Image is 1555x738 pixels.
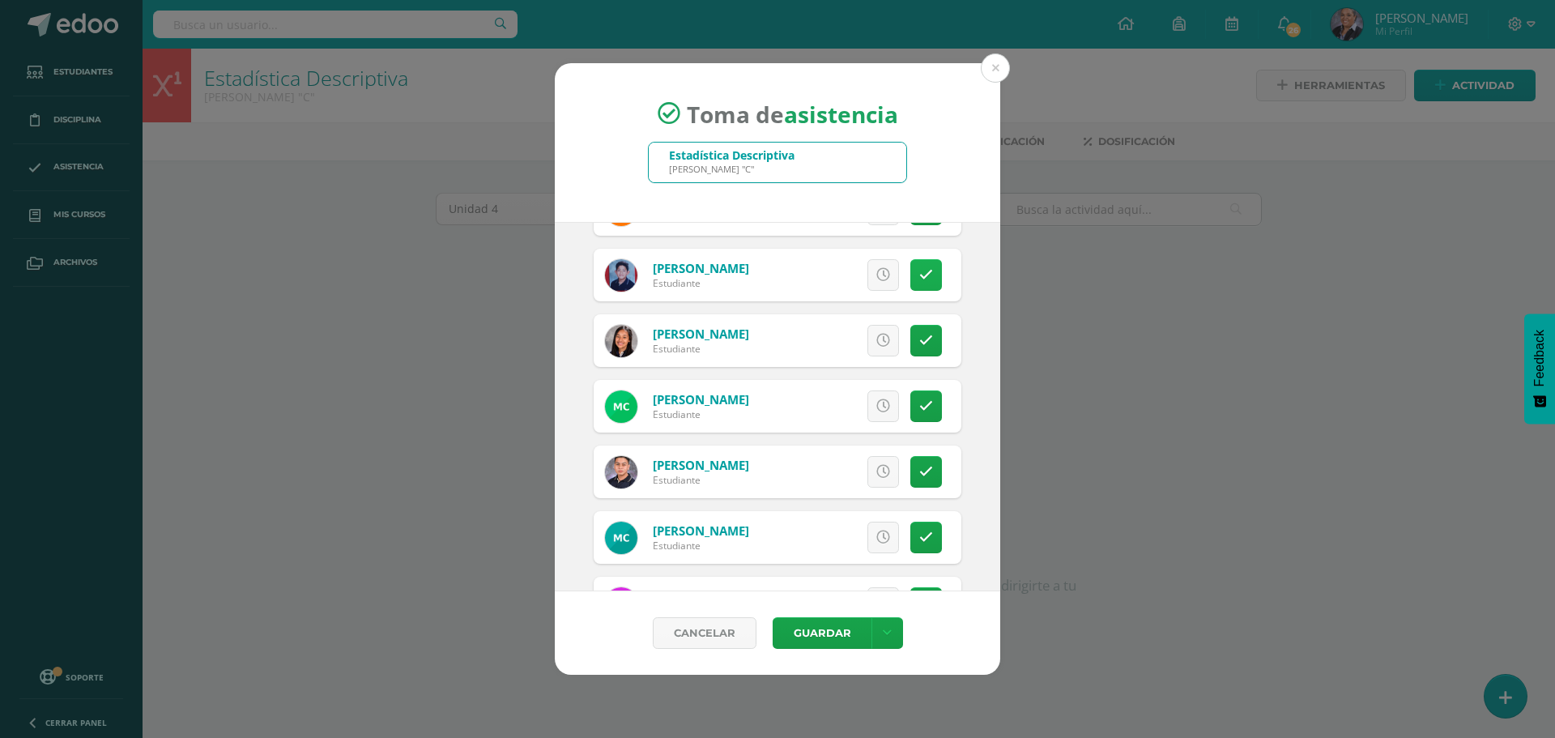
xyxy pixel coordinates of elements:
a: [PERSON_NAME] [653,523,749,539]
strong: asistencia [784,98,898,129]
div: [PERSON_NAME] "C" [669,163,795,175]
button: Guardar [773,617,871,649]
a: Cancelar [653,617,756,649]
img: 15da6c7a161568c24a92e434c0df0118.png [605,390,637,423]
img: 5e4e42285da793900d5ada74ea4e6532.png [605,587,637,620]
img: 448feb4580985bca37a55cc829cc5a70.png [605,522,637,554]
button: Close (Esc) [981,53,1010,83]
a: [PERSON_NAME] [653,260,749,276]
img: 4e38f94de8285cd698ede29990205ef3.png [605,325,637,357]
img: 61850d5fd6625e4b43cc6ef61534aa78.png [605,456,637,488]
span: Feedback [1532,330,1547,386]
img: 97e939fe773dc47ac150463c175d87df.png [605,259,637,292]
div: Estudiante [653,539,749,552]
div: Estudiante [653,473,749,487]
input: Busca un grado o sección aquí... [649,143,906,182]
div: Estudiante [653,407,749,421]
span: Toma de [687,98,898,129]
a: [PERSON_NAME] [653,326,749,342]
a: [PERSON_NAME] [653,588,749,604]
div: Estadística Descriptiva [669,147,795,163]
button: Feedback - Mostrar encuesta [1524,314,1555,424]
a: [PERSON_NAME] [653,391,749,407]
div: Estudiante [653,276,749,290]
a: [PERSON_NAME] [653,457,749,473]
div: Estudiante [653,342,749,356]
